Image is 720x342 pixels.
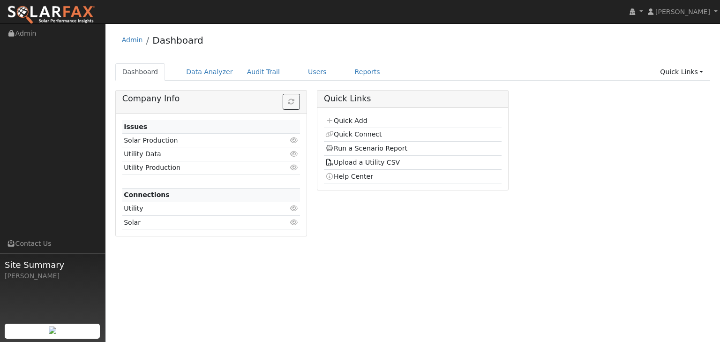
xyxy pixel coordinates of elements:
td: Solar [122,216,271,229]
span: [PERSON_NAME] [655,8,710,15]
td: Solar Production [122,134,271,147]
td: Utility Data [122,147,271,161]
i: Click to view [290,151,299,157]
a: Users [301,63,334,81]
h5: Quick Links [324,94,502,104]
a: Quick Links [653,63,710,81]
a: Audit Trail [240,63,287,81]
a: Data Analyzer [179,63,240,81]
a: Quick Connect [325,130,382,138]
strong: Issues [124,123,147,130]
a: Help Center [325,173,373,180]
img: retrieve [49,327,56,334]
a: Run a Scenario Report [325,144,407,152]
img: SolarFax [7,5,95,25]
span: Site Summary [5,258,100,271]
a: Quick Add [325,117,367,124]
a: Dashboard [152,35,203,46]
a: Upload a Utility CSV [325,159,400,166]
i: Click to view [290,205,299,212]
a: Dashboard [115,63,165,81]
i: Click to view [290,164,299,171]
td: Utility [122,202,271,215]
i: Click to view [290,219,299,226]
div: [PERSON_NAME] [5,271,100,281]
strong: Connections [124,191,170,198]
td: Utility Production [122,161,271,175]
a: Reports [348,63,387,81]
a: Admin [122,36,143,44]
h5: Company Info [122,94,300,104]
i: Click to view [290,137,299,144]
